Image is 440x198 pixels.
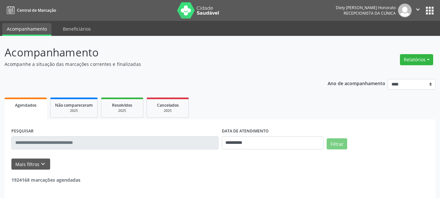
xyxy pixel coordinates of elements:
[5,61,306,68] p: Acompanhe a situação das marcações correntes e finalizadas
[112,102,132,108] span: Resolvidos
[336,5,396,10] div: Diely [PERSON_NAME] Honorato
[412,4,424,17] button: 
[17,8,56,13] span: Central de Marcação
[15,102,36,108] span: Agendados
[11,126,34,136] label: PESQUISAR
[5,44,306,61] p: Acompanhamento
[39,160,47,168] i: keyboard_arrow_down
[11,177,80,183] strong: 1924168 marcações agendadas
[398,4,412,17] img: img
[327,138,347,149] button: Filtrar
[11,159,50,170] button: Mais filtroskeyboard_arrow_down
[328,79,385,87] p: Ano de acompanhamento
[151,108,184,113] div: 2025
[106,108,138,113] div: 2025
[414,6,421,13] i: 
[2,23,51,36] a: Acompanhamento
[400,54,433,65] button: Relatórios
[344,10,396,16] span: Recepcionista da clínica
[5,5,56,16] a: Central de Marcação
[55,102,93,108] span: Não compareceram
[55,108,93,113] div: 2025
[222,126,269,136] label: DATA DE ATENDIMENTO
[157,102,179,108] span: Cancelados
[58,23,95,35] a: Beneficiários
[424,5,435,16] button: apps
